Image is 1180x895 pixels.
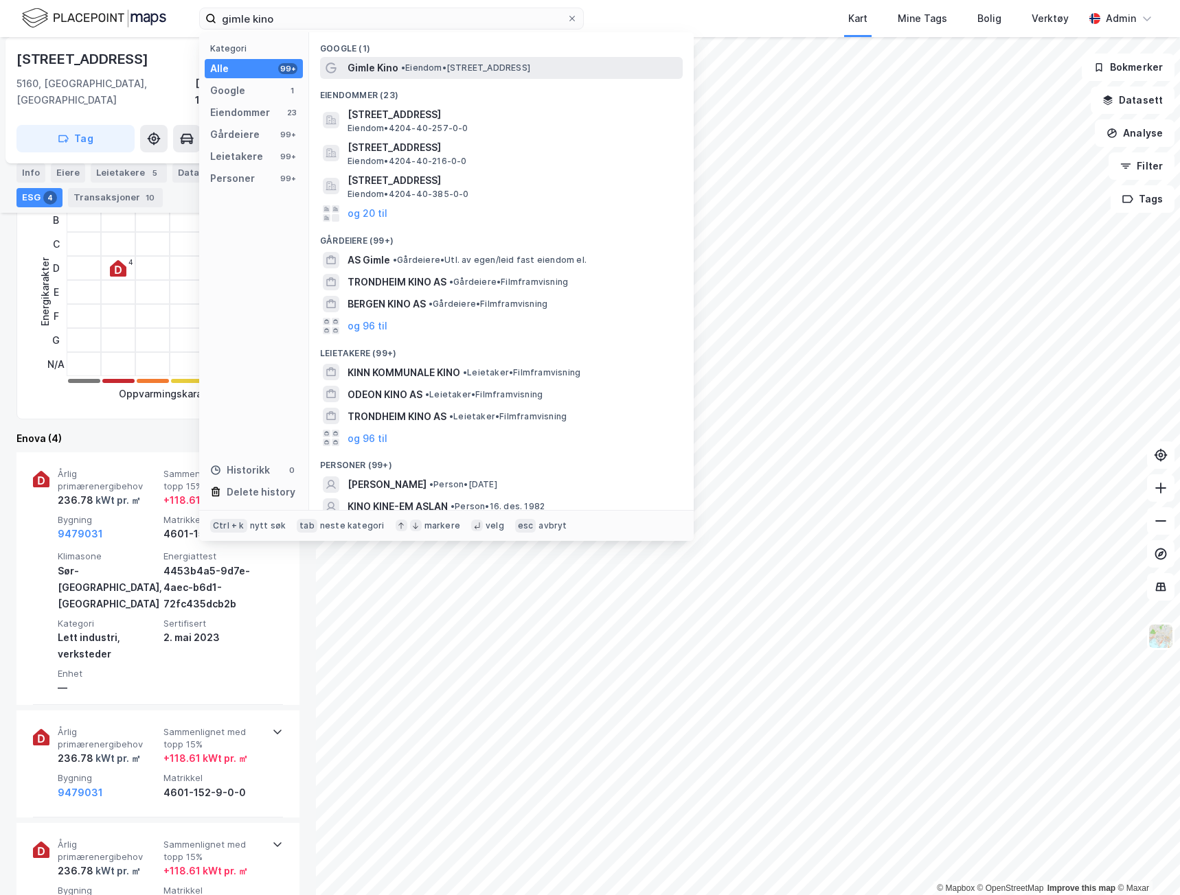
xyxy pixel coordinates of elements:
[348,498,448,515] span: KINO KINE-EM ASLAN
[348,364,460,381] span: KINN KOMMUNALE KINO
[93,750,141,767] div: kWt pr. ㎡
[401,62,530,73] span: Eiendom • [STREET_ADDRESS]
[210,43,303,54] div: Kategori
[1148,623,1174,649] img: Z
[1091,86,1175,114] button: Datasett
[429,299,547,310] span: Gårdeiere • Filmframvisning
[1095,119,1175,147] button: Analyse
[91,163,167,183] div: Leietakere
[278,129,297,140] div: 99+
[210,82,245,99] div: Google
[451,501,455,511] span: •
[309,337,694,362] div: Leietakere (99+)
[195,75,299,108] div: [GEOGRAPHIC_DATA], 152/9
[163,514,264,526] span: Matrikkel
[425,389,429,399] span: •
[58,629,158,662] div: Lett industri, verksteder
[393,255,587,266] span: Gårdeiere • Utl. av egen/leid fast eiendom el.
[348,386,422,403] span: ODEON KINO AS
[58,726,158,750] span: Årlig primærenergibehov
[143,191,157,205] div: 10
[163,726,264,750] span: Sammenlignet med topp 15%
[163,563,264,612] div: 4453b4a5-9d7e-4aec-b6d1-72fc435dcb2b
[348,274,446,290] span: TRONDHEIM KINO AS
[977,10,1001,27] div: Bolig
[43,191,57,205] div: 4
[51,163,85,183] div: Eiere
[348,205,387,222] button: og 20 til
[463,367,467,377] span: •
[348,156,467,167] span: Eiendom • 4204-40-216-0-0
[16,48,151,70] div: [STREET_ADDRESS]
[58,526,103,542] button: 9479031
[451,501,545,512] span: Person • 16. des. 1982
[1047,883,1115,893] a: Improve this map
[22,6,166,30] img: logo.f888ab2527a4732fd821a326f86c7f29.svg
[58,839,158,863] span: Årlig primærenergibehov
[128,258,133,266] div: 4
[58,784,103,801] button: 9479031
[278,173,297,184] div: 99+
[429,479,497,490] span: Person • [DATE]
[1082,54,1175,81] button: Bokmerker
[16,125,135,152] button: Tag
[47,304,65,328] div: F
[163,863,248,879] div: + 118.61 kWt pr. ㎡
[163,618,264,629] span: Sertifisert
[1109,152,1175,180] button: Filter
[68,188,163,207] div: Transaksjoner
[348,172,677,189] span: [STREET_ADDRESS]
[58,492,141,509] div: 236.78
[227,484,295,500] div: Delete history
[515,519,536,533] div: esc
[486,520,504,531] div: velg
[348,252,390,268] span: AS Gimle
[58,550,158,562] span: Klimasone
[16,75,195,108] div: 5160, [GEOGRAPHIC_DATA], [GEOGRAPHIC_DATA]
[119,386,221,402] div: Oppvarmingskarakter
[163,839,264,863] span: Sammenlignet med topp 15%
[58,563,158,612] div: Sør-[GEOGRAPHIC_DATA], [GEOGRAPHIC_DATA]
[163,492,248,509] div: + 118.61 kWt pr. ㎡
[210,148,263,165] div: Leietakere
[58,468,158,492] span: Årlig primærenergibehov
[16,188,63,207] div: ESG
[463,367,580,378] span: Leietaker • Filmframvisning
[538,520,567,531] div: avbryt
[429,479,433,489] span: •
[163,750,248,767] div: + 118.61 kWt pr. ㎡
[848,10,867,27] div: Kart
[348,408,446,425] span: TRONDHEIM KINO AS
[58,618,158,629] span: Kategori
[898,10,947,27] div: Mine Tags
[449,411,567,422] span: Leietaker • Filmframvisning
[163,772,264,784] span: Matrikkel
[309,224,694,249] div: Gårdeiere (99+)
[449,277,453,287] span: •
[348,296,426,312] span: BERGEN KINO AS
[348,106,677,123] span: [STREET_ADDRESS]
[58,514,158,526] span: Bygning
[348,476,427,493] span: [PERSON_NAME]
[58,668,158,679] span: Enhet
[172,163,240,183] div: Datasett
[47,280,65,304] div: E
[977,883,1044,893] a: OpenStreetMap
[286,107,297,118] div: 23
[424,520,460,531] div: markere
[16,163,45,183] div: Info
[58,679,158,696] div: —
[348,60,398,76] span: Gimle Kino
[58,863,141,879] div: 236.78
[348,318,387,334] button: og 96 til
[393,255,397,265] span: •
[93,492,141,509] div: kWt pr. ㎡
[449,411,453,421] span: •
[1106,10,1136,27] div: Admin
[58,750,141,767] div: 236.78
[348,189,469,200] span: Eiendom • 4204-40-385-0-0
[47,232,65,256] div: C
[148,166,161,180] div: 5
[47,256,65,280] div: D
[286,85,297,96] div: 1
